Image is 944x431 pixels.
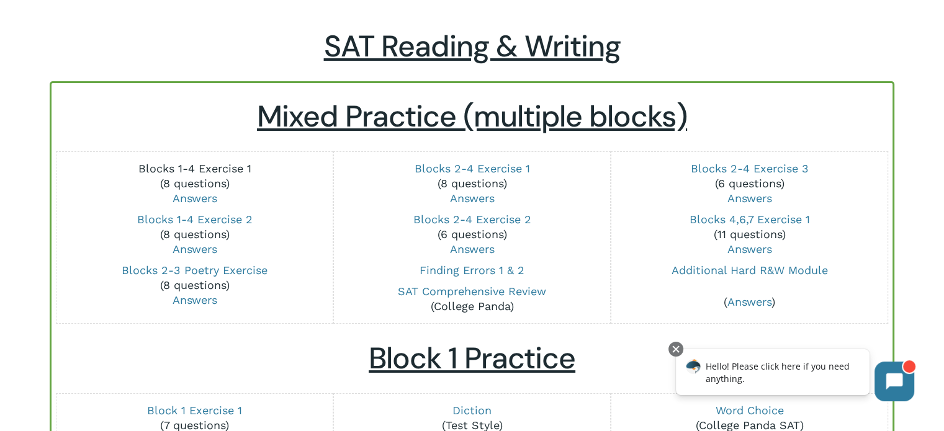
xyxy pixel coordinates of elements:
p: (6 questions) [619,161,879,206]
p: (College Panda) [342,284,601,314]
a: Answers [173,293,217,306]
a: Blocks 2-4 Exercise 1 [414,162,529,175]
p: ( ) [619,295,879,309]
p: (11 questions) [619,212,879,257]
a: Answers [727,192,771,205]
a: Answers [173,192,217,205]
a: Blocks 1-4 Exercise 2 [137,213,253,226]
a: SAT Comprehensive Review [398,285,546,298]
a: Answers [449,242,494,255]
p: (8 questions) [65,161,325,206]
u: Mixed Practice (multiple blocks) [257,97,687,136]
a: Blocks 2-4 Exercise 2 [413,213,531,226]
p: (8 questions) [65,263,325,308]
span: SAT Reading & Writing [324,27,621,66]
a: Answers [727,242,771,255]
a: Blocks 2-3 Poetry Exercise [122,264,267,277]
u: Block 1 Practice [369,339,575,378]
a: Block 1 Exercise 1 [147,404,242,417]
a: Answers [727,295,771,308]
a: Word Choice [715,404,783,417]
a: Blocks 2-4 Exercise 3 [690,162,808,175]
a: Diction [452,404,492,417]
p: (8 questions) [342,161,601,206]
a: Blocks 1-4 Exercise 1 [138,162,251,175]
p: (6 questions) [342,212,601,257]
a: Additional Hard R&W Module [671,264,827,277]
a: Blocks 4,6,7 Exercise 1 [689,213,809,226]
a: Finding Errors 1 & 2 [420,264,524,277]
a: Answers [449,192,494,205]
p: (8 questions) [65,212,325,257]
iframe: Chatbot [663,339,927,414]
a: Answers [173,242,217,255]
